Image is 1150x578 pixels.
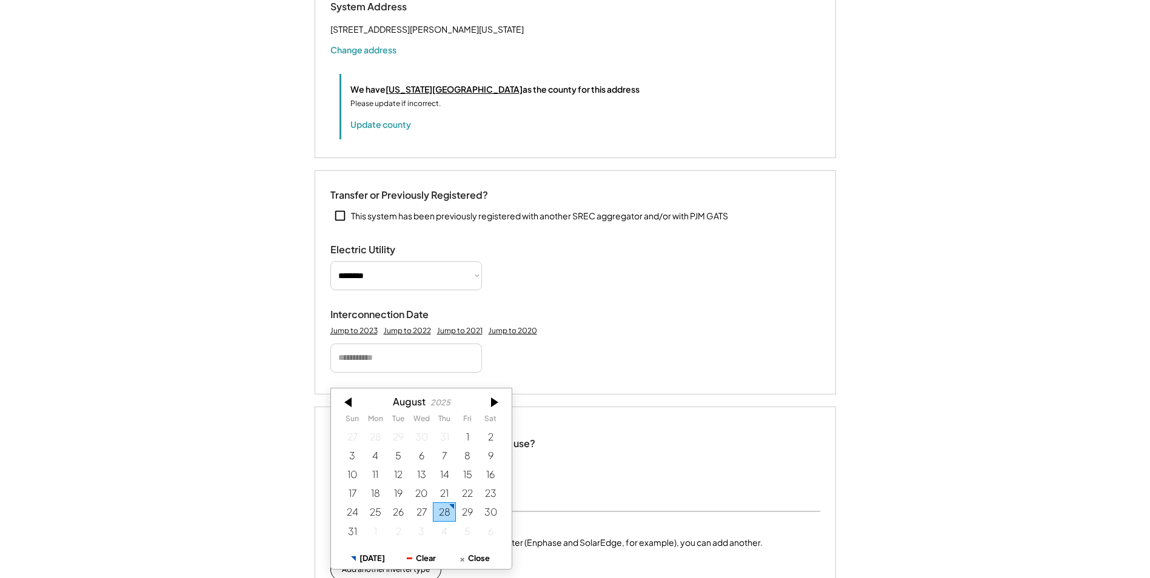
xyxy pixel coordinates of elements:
div: 8/27/2025 [410,502,433,521]
div: 8/13/2025 [410,465,433,483]
div: 8/07/2025 [433,446,456,465]
div: [STREET_ADDRESS][PERSON_NAME][US_STATE] [330,22,524,37]
div: 8/15/2025 [456,465,479,483]
button: Update county [350,118,411,130]
div: 9/01/2025 [364,521,387,540]
div: 8/26/2025 [387,502,410,521]
div: 8/29/2025 [456,502,479,521]
div: System Address [330,1,452,13]
div: 8/20/2025 [410,483,433,502]
div: 8/08/2025 [456,446,479,465]
div: 9/03/2025 [410,521,433,540]
div: 9/04/2025 [433,521,456,540]
div: 7/30/2025 [410,427,433,445]
div: 8/30/2025 [479,502,502,521]
div: 7/28/2025 [364,427,387,445]
th: Friday [456,414,479,427]
button: Clear [395,548,448,569]
div: Jump to 2020 [489,326,537,336]
div: 8/04/2025 [364,446,387,465]
div: 7/31/2025 [433,427,456,445]
div: 9/02/2025 [387,521,410,540]
th: Saturday [479,414,502,427]
div: 8/01/2025 [456,427,479,445]
div: 8/12/2025 [387,465,410,483]
div: 8/16/2025 [479,465,502,483]
div: 7/27/2025 [341,427,364,445]
u: [US_STATE][GEOGRAPHIC_DATA] [386,84,523,95]
div: 8/21/2025 [433,483,456,502]
div: 8/06/2025 [410,446,433,465]
div: 8/02/2025 [479,427,502,445]
div: Interconnection Date [330,308,452,321]
div: 8/31/2025 [341,521,364,540]
div: 8/14/2025 [433,465,456,483]
button: Close [447,548,501,569]
div: 8/18/2025 [364,483,387,502]
div: 8/03/2025 [341,446,364,465]
div: This system has been previously registered with another SREC aggregator and/or with PJM GATS [351,210,728,222]
div: Transfer or Previously Registered? [330,189,488,202]
div: Jump to 2022 [384,326,431,336]
th: Tuesday [387,414,410,427]
div: August [393,396,426,407]
th: Monday [364,414,387,427]
div: 8/22/2025 [456,483,479,502]
div: 9/05/2025 [456,521,479,540]
button: Change address [330,44,396,56]
div: If this system has more than one make of inverter (Enphase and SolarEdge, for example), you can a... [330,536,763,549]
div: 8/17/2025 [341,483,364,502]
th: Wednesday [410,414,433,427]
div: 7/29/2025 [387,427,410,445]
div: 8/25/2025 [364,502,387,521]
div: Jump to 2023 [330,326,378,336]
div: Electric Utility [330,244,452,256]
div: 8/09/2025 [479,446,502,465]
div: We have as the county for this address [350,83,640,96]
div: 8/24/2025 [341,502,364,521]
div: 8/28/2025 [433,502,456,521]
th: Sunday [341,414,364,427]
th: Thursday [433,414,456,427]
div: 2025 [430,398,450,407]
div: 9/06/2025 [479,521,502,540]
div: 8/19/2025 [387,483,410,502]
div: 8/23/2025 [479,483,502,502]
div: Please update if incorrect. [350,98,441,109]
div: 8/05/2025 [387,446,410,465]
button: [DATE] [341,548,395,569]
div: Jump to 2021 [437,326,483,336]
div: 8/10/2025 [341,465,364,483]
div: 8/11/2025 [364,465,387,483]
